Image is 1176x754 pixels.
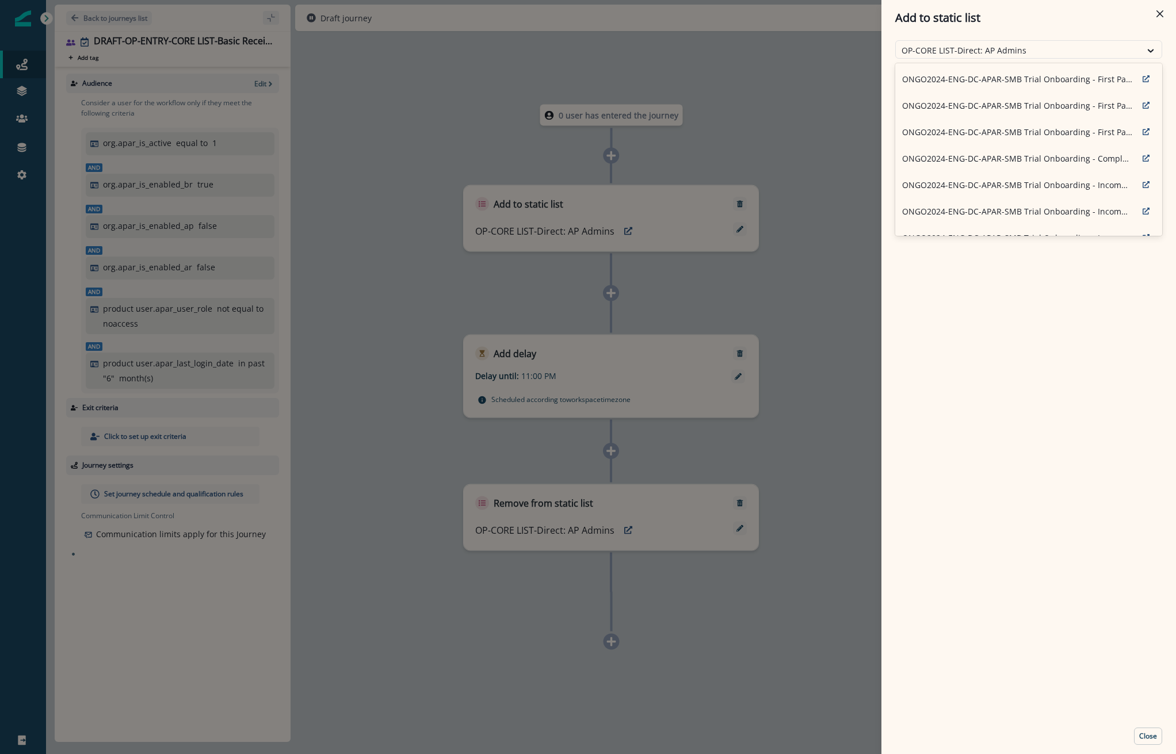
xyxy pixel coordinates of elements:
[1134,728,1162,745] button: Close
[1139,732,1157,740] p: Close
[895,9,1162,26] div: Add to static list
[902,205,1132,217] p: ONGO2024-ENG-DC-APAR-SMB Trial Onboarding - Incomplete Core Steps 2
[1151,5,1169,23] button: Close
[902,152,1132,164] p: ONGO2024-ENG-DC-APAR-SMB Trial Onboarding - Completed Core Steps 1
[1137,150,1155,167] button: preview
[902,232,1132,244] p: ONGO2024-ENG-DC-APAR-SMB Trial Onboarding - Incomplete Core Steps 1
[1137,202,1155,220] button: preview
[1137,176,1155,193] button: preview
[902,126,1132,138] p: ONGO2024-ENG-DC-APAR-SMB Trial Onboarding - First Payment 2
[1137,97,1155,114] button: preview
[902,73,1132,85] p: ONGO2024-ENG-DC-APAR-SMB Trial Onboarding - First Payment 3
[1137,123,1155,140] button: preview
[902,99,1132,112] p: ONGO2024-ENG-DC-APAR-SMB Trial Onboarding - First Payment 1
[1137,229,1155,246] button: preview
[1137,70,1155,87] button: preview
[902,179,1132,191] p: ONGO2024-ENG-DC-APAR-SMB Trial Onboarding - Incomplete First Payment 1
